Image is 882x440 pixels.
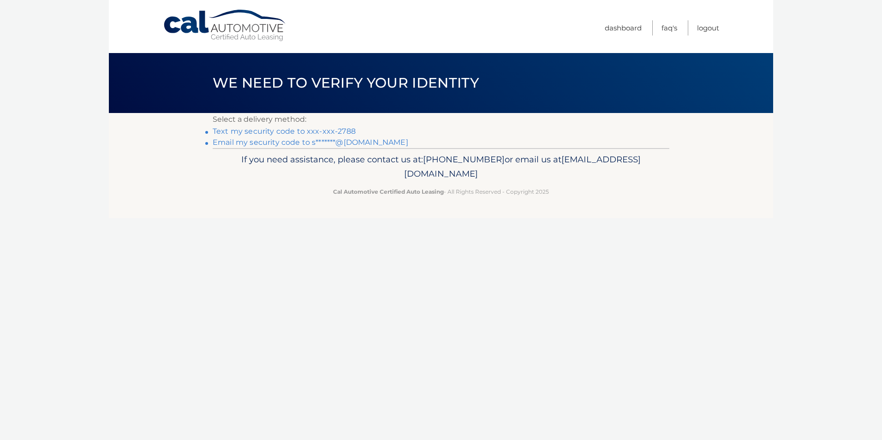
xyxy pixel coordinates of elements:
[219,187,663,196] p: - All Rights Reserved - Copyright 2025
[213,138,408,147] a: Email my security code to s*******@[DOMAIN_NAME]
[605,20,642,36] a: Dashboard
[661,20,677,36] a: FAQ's
[423,154,505,165] span: [PHONE_NUMBER]
[213,113,669,126] p: Select a delivery method:
[213,127,356,136] a: Text my security code to xxx-xxx-2788
[219,152,663,182] p: If you need assistance, please contact us at: or email us at
[697,20,719,36] a: Logout
[333,188,444,195] strong: Cal Automotive Certified Auto Leasing
[163,9,287,42] a: Cal Automotive
[213,74,479,91] span: We need to verify your identity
